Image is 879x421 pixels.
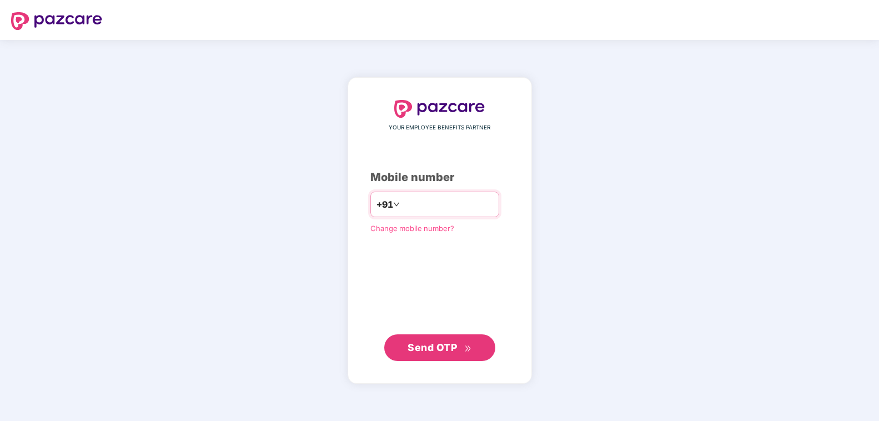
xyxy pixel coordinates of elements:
[393,201,400,208] span: down
[394,100,485,118] img: logo
[384,334,495,361] button: Send OTPdouble-right
[408,342,457,353] span: Send OTP
[464,345,471,352] span: double-right
[376,198,393,212] span: +91
[11,12,102,30] img: logo
[370,169,509,186] div: Mobile number
[389,123,490,132] span: YOUR EMPLOYEE BENEFITS PARTNER
[370,224,454,233] a: Change mobile number?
